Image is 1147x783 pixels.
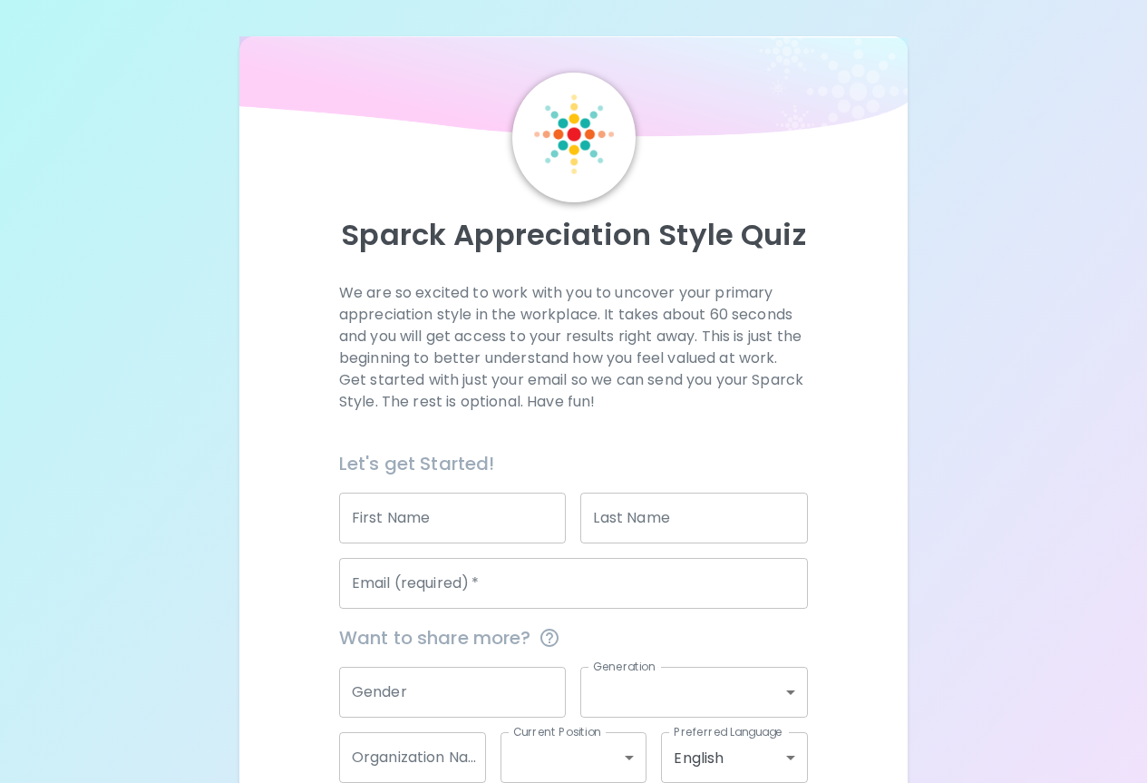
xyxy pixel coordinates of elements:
[513,724,601,739] label: Current Position
[593,659,656,674] label: Generation
[239,36,909,145] img: wave
[674,724,782,739] label: Preferred Language
[261,217,887,253] p: Sparck Appreciation Style Quiz
[539,627,560,649] svg: This information is completely confidential and only used for aggregated appreciation studies at ...
[534,94,614,174] img: Sparck Logo
[339,623,808,652] span: Want to share more?
[339,282,808,413] p: We are so excited to work with you to uncover your primary appreciation style in the workplace. I...
[339,449,808,478] h6: Let's get Started!
[661,732,808,783] div: English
